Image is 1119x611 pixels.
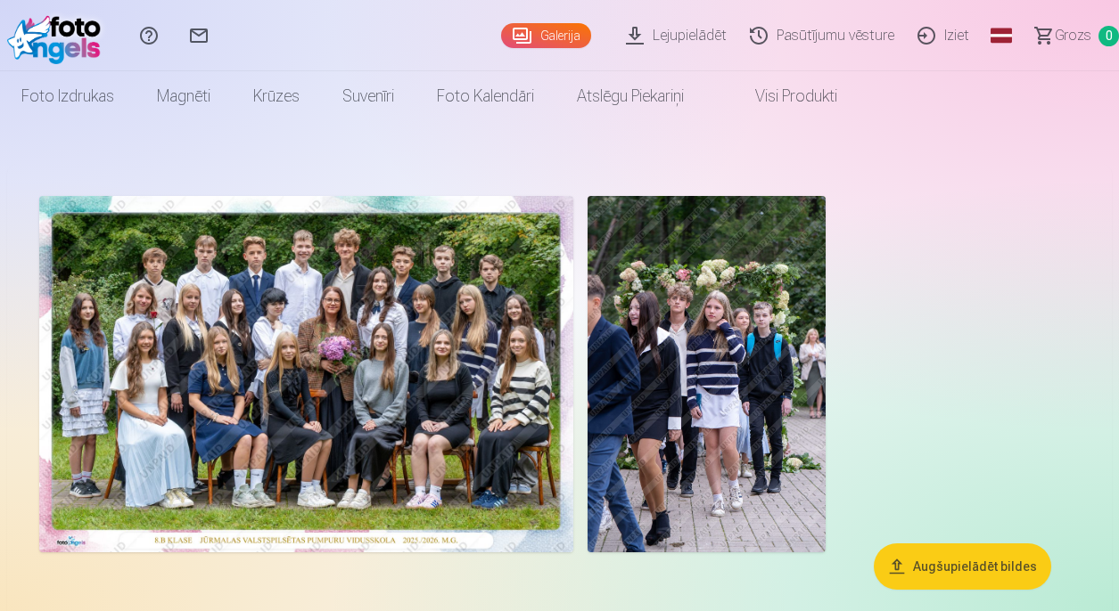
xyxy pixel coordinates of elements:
img: /fa3 [7,7,110,64]
span: Grozs [1055,25,1091,46]
a: Atslēgu piekariņi [555,71,705,121]
span: 0 [1098,26,1119,46]
a: Magnēti [136,71,232,121]
a: Visi produkti [705,71,859,121]
a: Foto kalendāri [416,71,555,121]
a: Suvenīri [321,71,416,121]
a: Galerija [501,23,591,48]
a: Krūzes [232,71,321,121]
button: Augšupielādēt bildes [874,543,1051,590]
